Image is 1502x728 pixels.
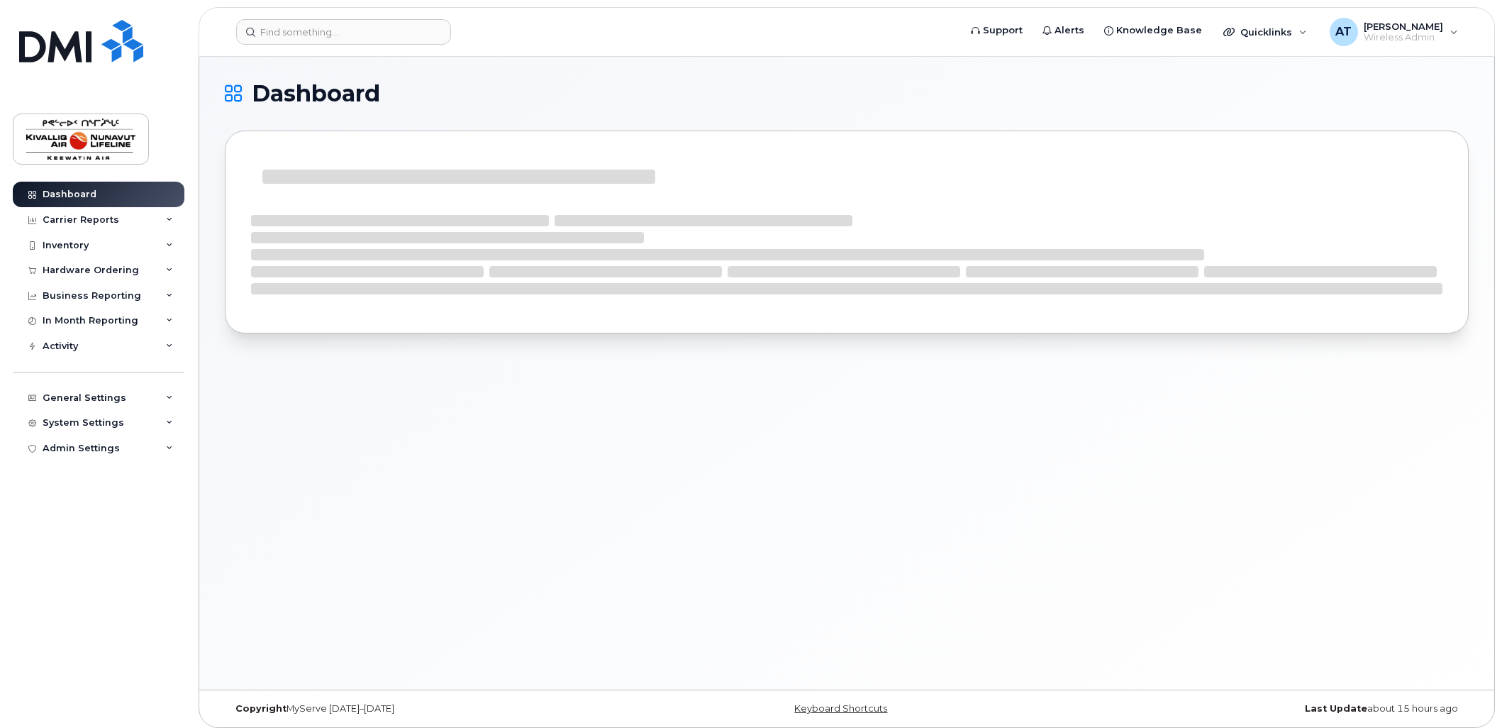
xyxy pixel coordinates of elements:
[794,703,887,714] a: Keyboard Shortcuts
[235,703,287,714] strong: Copyright
[1305,703,1367,714] strong: Last Update
[252,83,380,104] span: Dashboard
[225,703,640,715] div: MyServe [DATE]–[DATE]
[1054,703,1469,715] div: about 15 hours ago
